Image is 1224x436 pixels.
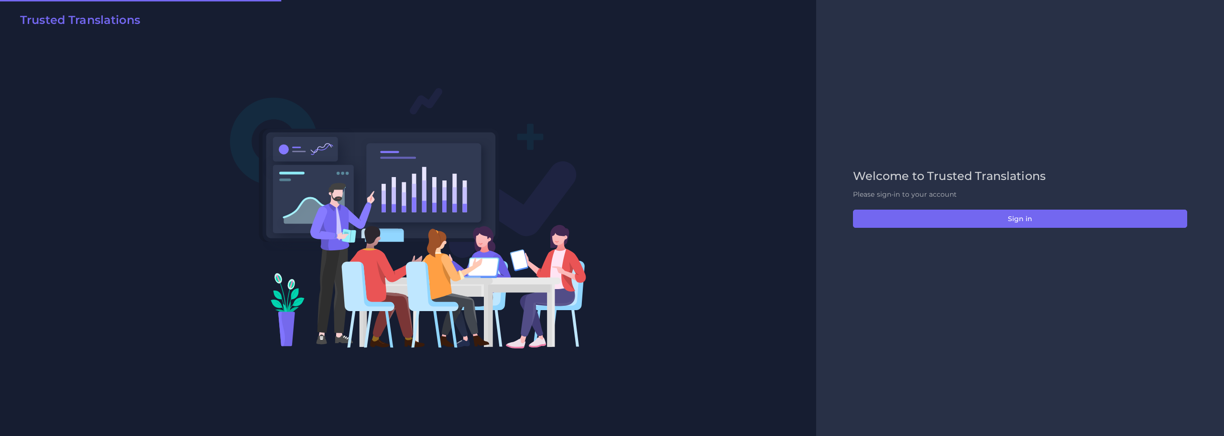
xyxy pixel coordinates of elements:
button: Sign in [853,210,1187,228]
img: Login V2 [229,87,587,349]
h2: Welcome to Trusted Translations [853,169,1187,183]
h2: Trusted Translations [20,13,140,27]
p: Please sign-in to your account [853,190,1187,200]
a: Trusted Translations [13,13,140,31]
